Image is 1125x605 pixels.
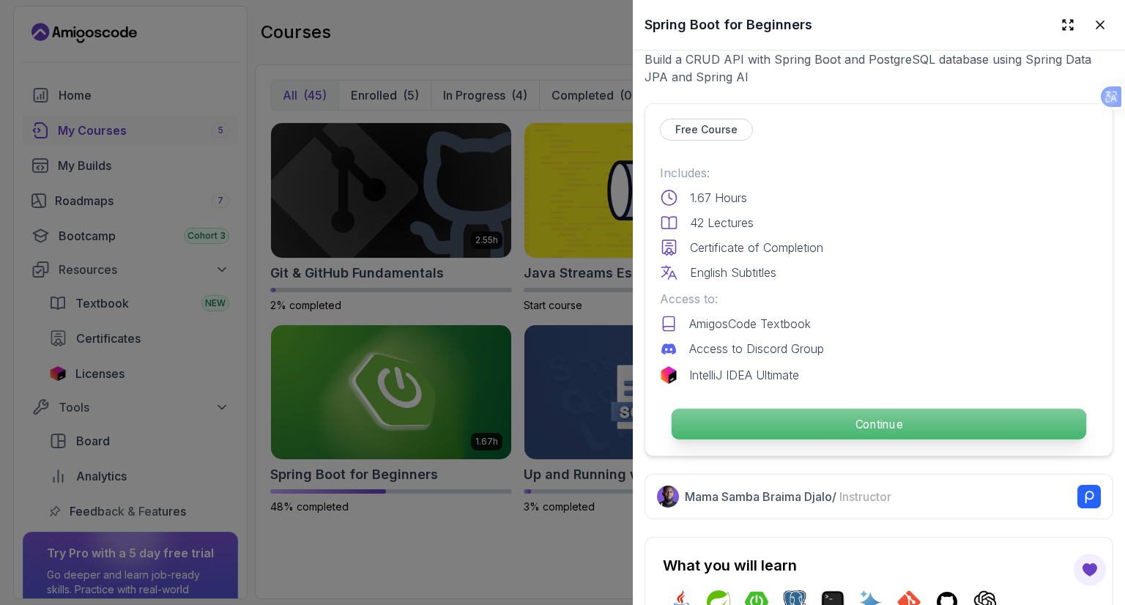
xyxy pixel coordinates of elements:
p: 1.67 Hours [690,189,747,207]
p: 42 Lectures [690,214,754,231]
h2: What you will learn [663,555,1095,576]
img: Nelson Djalo [657,486,679,508]
span: Instructor [839,489,891,504]
p: AmigosCode Textbook [689,315,811,333]
button: Continue [671,408,1087,440]
p: Free Course [675,122,738,137]
p: Includes: [660,164,1098,182]
p: Access to: [660,290,1098,308]
p: Continue [672,409,1086,439]
h2: Spring Boot for Beginners [645,15,812,35]
p: Access to Discord Group [689,340,824,357]
img: jetbrains logo [660,366,677,384]
p: Certificate of Completion [690,239,823,256]
p: Build a CRUD API with Spring Boot and PostgreSQL database using Spring Data JPA and Spring AI [645,51,1113,86]
p: Mama Samba Braima Djalo / [685,488,891,505]
button: Expand drawer [1055,12,1081,38]
button: Open Feedback Button [1072,552,1107,587]
p: English Subtitles [690,264,776,281]
p: IntelliJ IDEA Ultimate [689,366,799,384]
